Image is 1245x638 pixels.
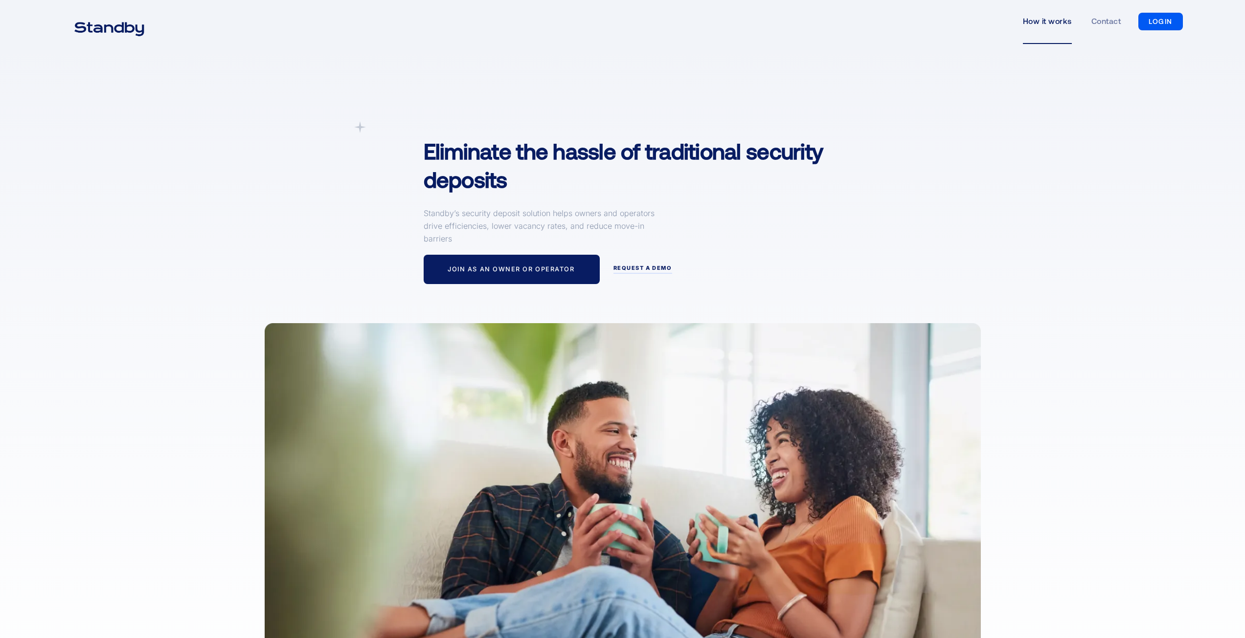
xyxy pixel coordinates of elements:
[424,255,600,284] a: Join as an owner or operator
[424,207,658,245] p: Standby’s security deposit solution helps owners and operators drive efficiencies, lower vacancy ...
[62,16,157,27] a: home
[424,121,521,131] div: A simpler Deposit Solution
[613,265,672,272] div: request a demo
[613,265,672,274] a: request a demo
[1138,13,1183,30] a: LOGIN
[448,265,574,273] div: Join as an owner or operator
[424,137,882,193] h1: Eliminate the hassle of traditional security deposits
